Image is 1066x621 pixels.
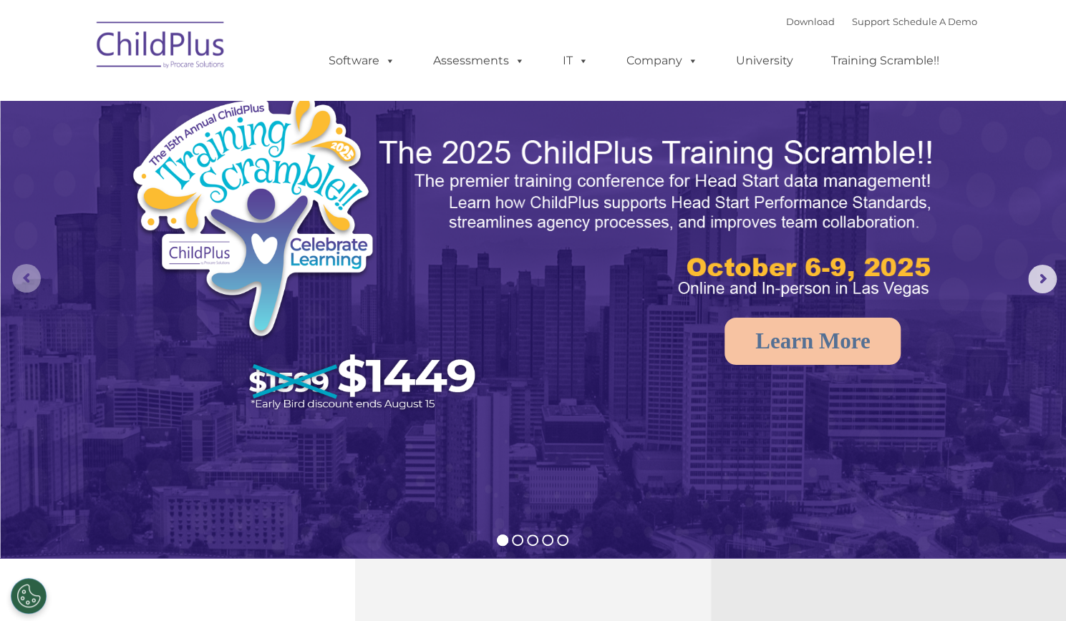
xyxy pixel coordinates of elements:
a: Support [852,16,890,27]
a: Software [314,47,410,75]
span: Phone number [199,153,260,164]
a: Training Scramble!! [817,47,954,75]
span: Last name [199,94,243,105]
a: Learn More [725,318,901,365]
font: | [786,16,977,27]
img: ChildPlus by Procare Solutions [89,11,233,83]
a: Schedule A Demo [893,16,977,27]
a: Company [612,47,712,75]
button: Cookies Settings [11,578,47,614]
a: University [722,47,808,75]
a: Assessments [419,47,539,75]
a: Download [786,16,835,27]
a: IT [548,47,603,75]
